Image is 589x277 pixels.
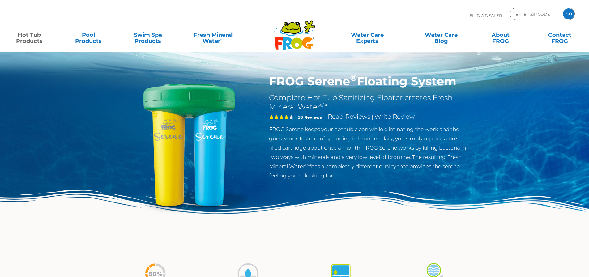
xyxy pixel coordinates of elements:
[271,12,318,50] img: Frog Products Logo
[66,29,112,41] a: PoolProducts
[374,113,415,120] a: Write Review
[269,115,289,120] span: 4
[125,29,171,41] a: Swim SpaProducts
[184,29,242,41] a: Fresh MineralWater∞
[298,115,322,120] strong: 53 Reviews
[563,8,574,19] input: GO
[269,93,471,112] h2: Complete Hot Tub Sanitizing Floater creates Fresh Mineral Water
[305,163,311,167] sup: ®∞
[6,29,52,41] a: Hot TubProducts
[470,8,502,23] p: Find A Dealer
[269,125,471,180] p: FROG Serene keeps your hot tub clean while eliminating the work and the guesswork. Instead of spo...
[537,29,583,41] a: ContactFROG
[320,101,329,108] sup: ®∞
[328,113,370,120] a: Read Reviews
[220,37,224,42] sup: ∞
[418,29,464,41] a: Water CareBlog
[269,74,471,88] h1: FROG Serene Floating System
[330,29,405,41] a: Water CareExperts
[350,72,357,83] sup: ®
[477,29,523,41] a: AboutFROG
[372,114,373,120] span: |
[118,74,260,216] img: hot-tub-product-serene-floater.png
